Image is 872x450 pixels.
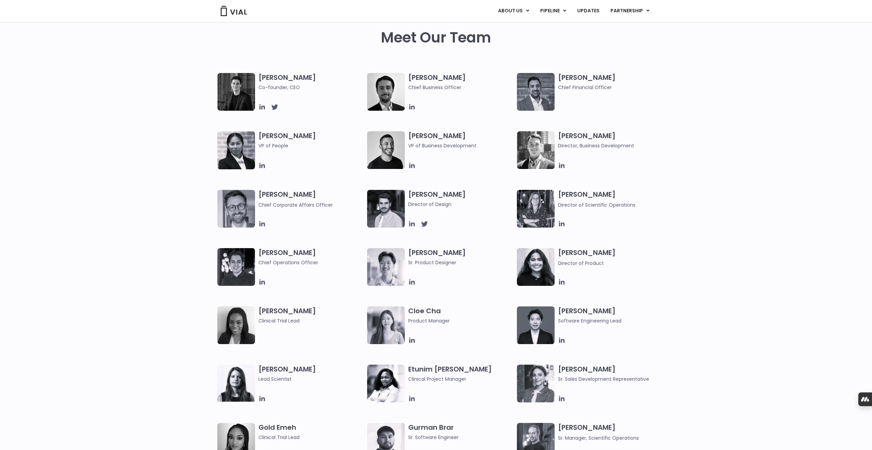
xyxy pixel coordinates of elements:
[381,29,491,46] h2: Meet Our Team
[258,248,364,266] h3: [PERSON_NAME]
[605,5,655,17] a: PARTNERSHIPMenu Toggle
[517,73,555,111] img: Headshot of smiling man named Samir
[367,306,405,344] img: Cloe
[558,248,663,267] h3: [PERSON_NAME]
[558,435,639,441] span: Sr. Manager, Scientific Operations
[408,248,513,266] h3: [PERSON_NAME]
[217,131,255,169] img: Catie
[367,73,405,111] img: A black and white photo of a man in a suit holding a vial.
[408,200,513,208] span: Director of Design
[258,131,364,159] h3: [PERSON_NAME]
[258,202,333,208] span: Chief Corporate Affairs Officer
[408,190,513,208] h3: [PERSON_NAME]
[408,131,513,149] h3: [PERSON_NAME]
[558,190,663,209] h3: [PERSON_NAME]
[408,142,513,149] span: VP of Business Development
[558,306,663,325] h3: [PERSON_NAME]
[408,317,513,325] span: Product Manager
[367,190,405,228] img: Headshot of smiling man named Albert
[258,423,364,441] h3: Gold Emeh
[558,202,635,208] span: Director of Scientific Operations
[220,6,247,16] img: Vial Logo
[558,131,663,149] h3: [PERSON_NAME]
[258,84,364,91] span: Co-founder, CEO
[517,190,555,228] img: Headshot of smiling woman named Sarah
[408,375,513,383] span: Clinical Project Manager
[558,142,663,149] span: Director, Business Development
[558,73,663,91] h3: [PERSON_NAME]
[258,259,364,266] span: Chief Operations Officer
[217,306,255,344] img: A black and white photo of a woman smiling.
[408,73,513,91] h3: [PERSON_NAME]
[367,365,405,402] img: Image of smiling woman named Etunim
[258,73,364,91] h3: [PERSON_NAME]
[258,190,364,209] h3: [PERSON_NAME]
[258,365,364,383] h3: [PERSON_NAME]
[558,84,663,91] span: Chief Financial Officer
[517,248,555,286] img: Smiling woman named Dhruba
[217,365,255,402] img: Headshot of smiling woman named Elia
[558,365,663,383] h3: [PERSON_NAME]
[558,375,663,383] span: Sr. Sales Development Representative
[217,73,255,111] img: A black and white photo of a man in a suit attending a Summit.
[408,306,513,325] h3: Cloe Cha
[493,5,534,17] a: ABOUT USMenu Toggle
[558,317,663,325] span: Software Engineering Lead
[408,259,513,266] span: Sr. Product Designer
[408,84,513,91] span: Chief Business Officer
[517,131,555,169] img: A black and white photo of a smiling man in a suit at ARVO 2023.
[258,306,364,325] h3: [PERSON_NAME]
[258,142,364,149] span: VP of People
[572,5,605,17] a: UPDATES
[408,423,513,441] h3: Gurman Brar
[258,317,364,325] span: Clinical Trial Lead
[558,423,663,442] h3: [PERSON_NAME]
[217,190,255,228] img: Paolo-M
[258,375,364,383] span: Lead Scientist
[535,5,571,17] a: PIPELINEMenu Toggle
[558,260,604,267] span: Director of Product
[408,365,513,383] h3: Etunim [PERSON_NAME]
[367,248,405,286] img: Brennan
[367,131,405,169] img: A black and white photo of a man smiling.
[517,365,555,402] img: Smiling woman named Gabriella
[408,434,513,441] span: Sr. Software Engineer
[258,434,364,441] span: Clinical Trial Lead
[217,248,255,286] img: Headshot of smiling man named Josh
